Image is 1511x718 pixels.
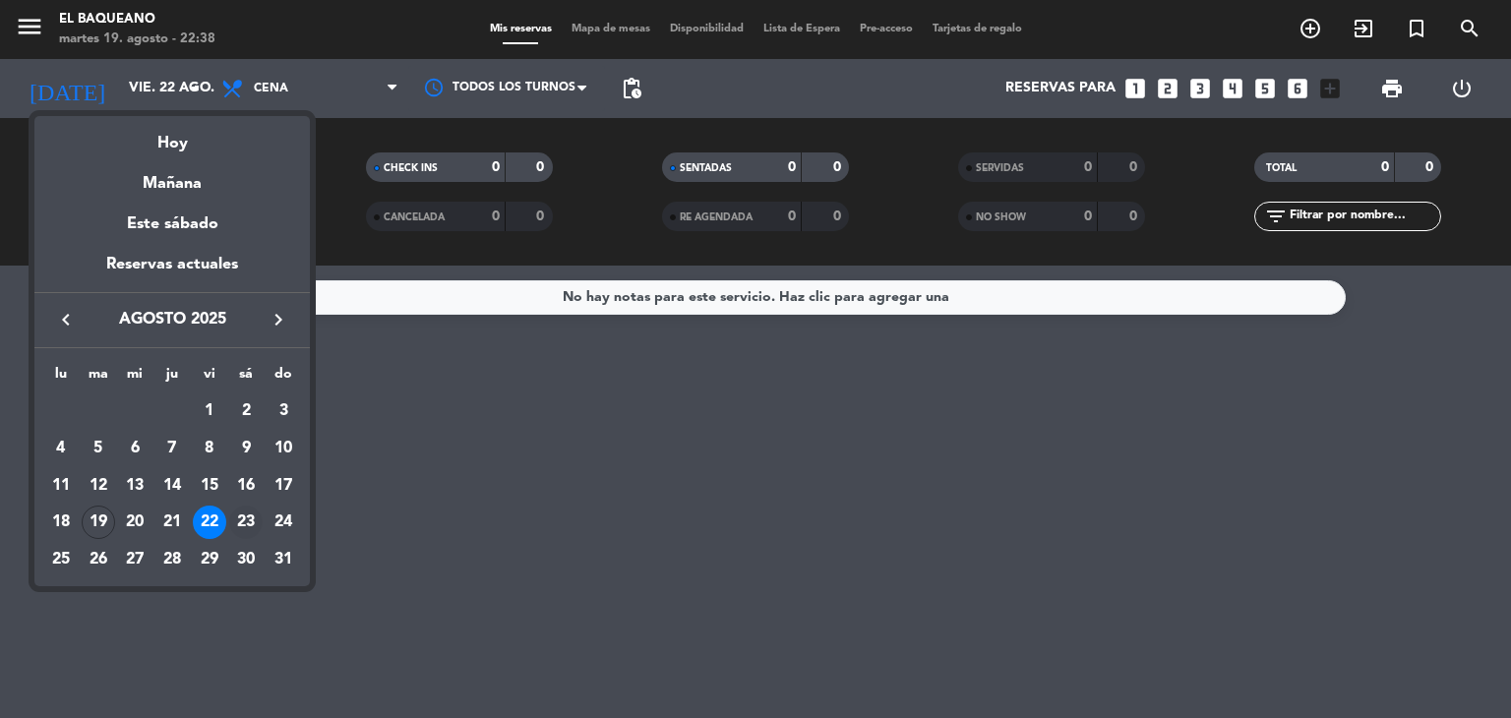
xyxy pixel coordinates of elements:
[153,541,191,578] td: 28 de agosto de 2025
[44,506,78,539] div: 18
[191,363,228,393] th: viernes
[116,430,153,467] td: 6 de agosto de 2025
[229,469,263,503] div: 16
[267,432,300,465] div: 10
[191,541,228,578] td: 29 de agosto de 2025
[267,543,300,576] div: 31
[80,541,117,578] td: 26 de agosto de 2025
[116,541,153,578] td: 27 de agosto de 2025
[265,363,302,393] th: domingo
[265,392,302,430] td: 3 de agosto de 2025
[228,430,266,467] td: 9 de agosto de 2025
[116,467,153,505] td: 13 de agosto de 2025
[267,308,290,331] i: keyboard_arrow_right
[34,116,310,156] div: Hoy
[44,469,78,503] div: 11
[155,543,189,576] div: 28
[80,504,117,541] td: 19 de agosto de 2025
[42,504,80,541] td: 18 de agosto de 2025
[42,467,80,505] td: 11 de agosto de 2025
[153,504,191,541] td: 21 de agosto de 2025
[155,469,189,503] div: 14
[84,307,261,332] span: agosto 2025
[48,307,84,332] button: keyboard_arrow_left
[80,467,117,505] td: 12 de agosto de 2025
[191,430,228,467] td: 8 de agosto de 2025
[191,392,228,430] td: 1 de agosto de 2025
[82,506,115,539] div: 19
[54,308,78,331] i: keyboard_arrow_left
[229,543,263,576] div: 30
[118,543,151,576] div: 27
[34,156,310,197] div: Mañana
[193,506,226,539] div: 22
[228,541,266,578] td: 30 de agosto de 2025
[267,469,300,503] div: 17
[34,197,310,252] div: Este sábado
[228,504,266,541] td: 23 de agosto de 2025
[82,543,115,576] div: 26
[229,506,263,539] div: 23
[116,504,153,541] td: 20 de agosto de 2025
[228,392,266,430] td: 2 de agosto de 2025
[193,394,226,428] div: 1
[118,469,151,503] div: 13
[265,430,302,467] td: 10 de agosto de 2025
[42,363,80,393] th: lunes
[261,307,296,332] button: keyboard_arrow_right
[229,432,263,465] div: 9
[193,432,226,465] div: 8
[193,469,226,503] div: 15
[228,467,266,505] td: 16 de agosto de 2025
[153,363,191,393] th: jueves
[118,432,151,465] div: 6
[155,506,189,539] div: 21
[44,432,78,465] div: 4
[116,363,153,393] th: miércoles
[228,363,266,393] th: sábado
[267,394,300,428] div: 3
[42,541,80,578] td: 25 de agosto de 2025
[42,392,191,430] td: AGO.
[80,363,117,393] th: martes
[42,430,80,467] td: 4 de agosto de 2025
[191,504,228,541] td: 22 de agosto de 2025
[153,467,191,505] td: 14 de agosto de 2025
[82,432,115,465] div: 5
[265,467,302,505] td: 17 de agosto de 2025
[44,543,78,576] div: 25
[34,252,310,292] div: Reservas actuales
[193,543,226,576] div: 29
[155,432,189,465] div: 7
[80,430,117,467] td: 5 de agosto de 2025
[229,394,263,428] div: 2
[191,467,228,505] td: 15 de agosto de 2025
[118,506,151,539] div: 20
[265,504,302,541] td: 24 de agosto de 2025
[153,430,191,467] td: 7 de agosto de 2025
[265,541,302,578] td: 31 de agosto de 2025
[267,506,300,539] div: 24
[82,469,115,503] div: 12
